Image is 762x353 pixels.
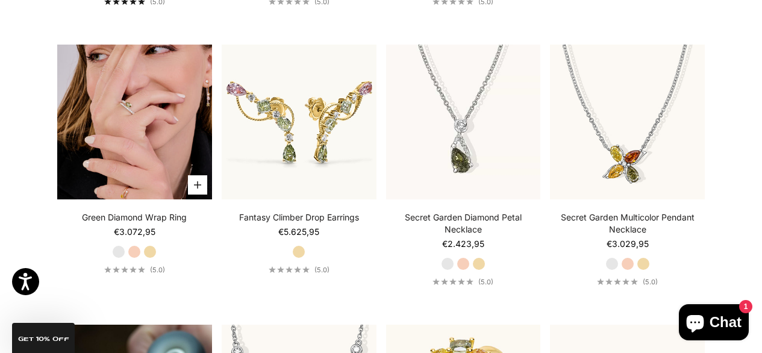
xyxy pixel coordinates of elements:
img: #WhiteGold [386,45,541,199]
span: (5.0) [478,278,493,286]
img: #YellowGold #WhiteGold #RoseGold [57,45,212,199]
div: 5.0 out of 5.0 stars [104,266,145,273]
span: (5.0) [643,278,658,286]
span: GET 10% Off [18,336,69,342]
a: 5.0 out of 5.0 stars(5.0) [433,278,493,286]
img: #WhiteGold [550,45,705,199]
a: #YellowGold #RoseGold #WhiteGold [386,45,541,199]
img: #YellowGold [222,45,376,199]
sale-price: €2.423,95 [442,238,484,250]
a: Secret Garden Diamond Petal Necklace [386,211,541,236]
div: GET 10% Off [12,323,75,353]
div: 5.0 out of 5.0 stars [433,278,473,285]
span: (5.0) [314,266,329,274]
a: #YellowGold #RoseGold #WhiteGold [550,45,705,199]
div: 5.0 out of 5.0 stars [597,278,638,285]
a: Green Diamond Wrap Ring [82,211,187,223]
sale-price: €5.625,95 [278,226,319,238]
inbox-online-store-chat: Shopify online store chat [675,304,752,343]
div: 5.0 out of 5.0 stars [269,266,310,273]
a: 5.0 out of 5.0 stars(5.0) [269,266,329,274]
sale-price: €3.029,95 [607,238,649,250]
a: Fantasy Climber Drop Earrings [239,211,359,223]
a: 5.0 out of 5.0 stars(5.0) [104,266,165,274]
a: 5.0 out of 5.0 stars(5.0) [597,278,658,286]
sale-price: €3.072,95 [114,226,155,238]
span: (5.0) [150,266,165,274]
a: Secret Garden Multicolor Pendant Necklace [550,211,705,236]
